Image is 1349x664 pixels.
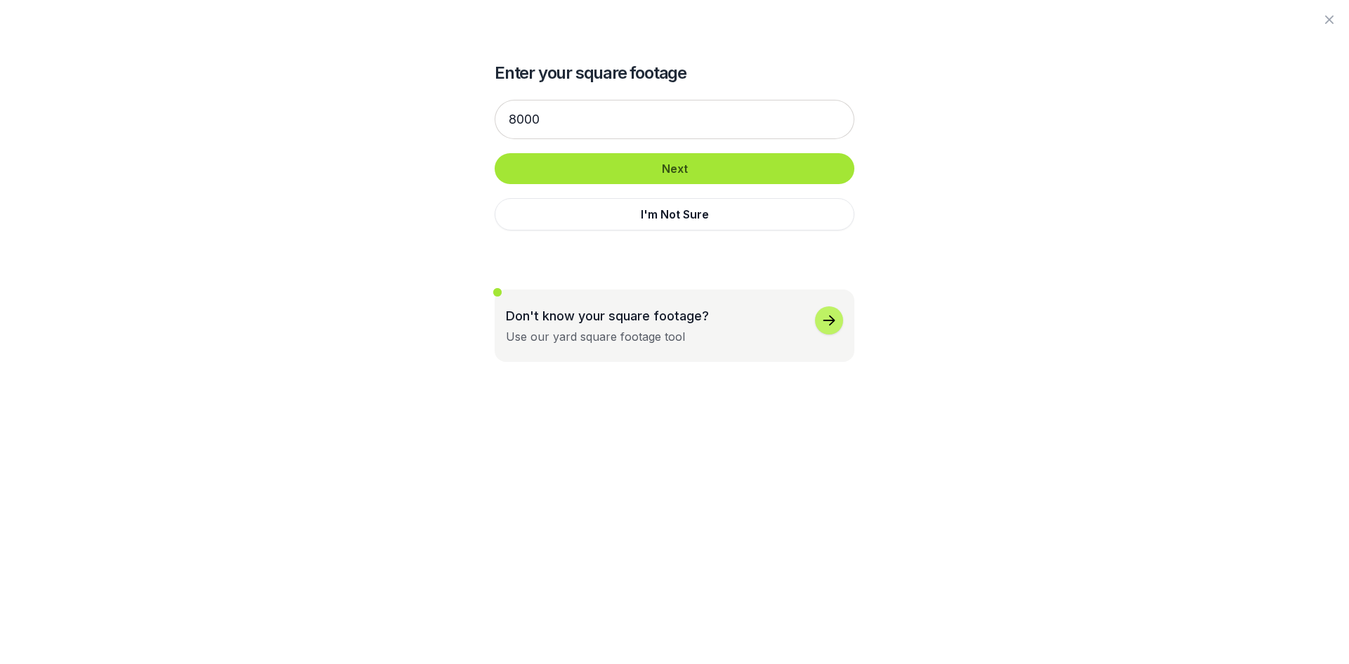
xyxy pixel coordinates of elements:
p: Don't know your square footage? [506,306,709,325]
h2: Enter your square footage [495,62,854,84]
button: Don't know your square footage?Use our yard square footage tool [495,289,854,362]
div: Use our yard square footage tool [506,328,685,345]
button: I'm Not Sure [495,198,854,230]
button: Next [495,153,854,184]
